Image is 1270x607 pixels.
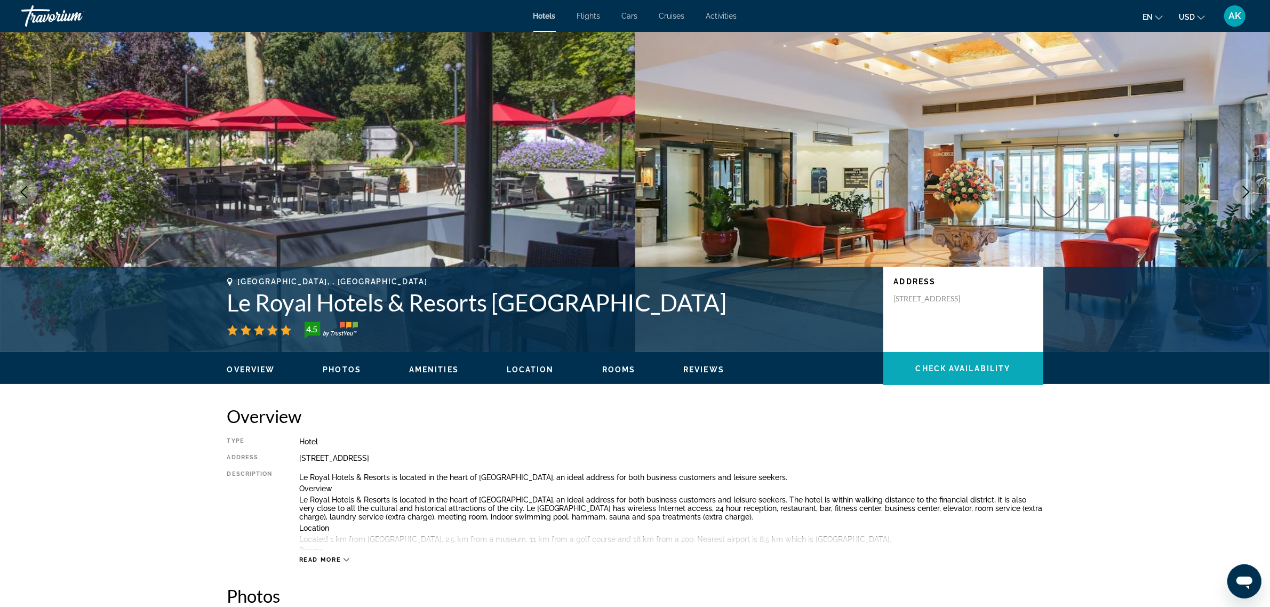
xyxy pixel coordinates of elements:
[11,179,37,205] button: Previous image
[227,405,1043,427] h2: Overview
[602,365,636,374] button: Rooms
[238,277,428,286] span: [GEOGRAPHIC_DATA], , [GEOGRAPHIC_DATA]
[916,364,1011,373] span: Check Availability
[227,470,273,550] div: Description
[1143,13,1153,21] span: en
[323,365,361,374] button: Photos
[227,585,1043,606] h2: Photos
[1233,179,1259,205] button: Next image
[299,484,1043,493] p: Overview
[227,289,873,316] h1: Le Royal Hotels & Resorts [GEOGRAPHIC_DATA]
[299,556,350,564] button: Read more
[301,323,323,336] div: 4.5
[683,365,724,374] button: Reviews
[305,322,358,339] img: trustyou-badge-hor.svg
[1143,9,1163,25] button: Change language
[1228,11,1241,21] span: AK
[227,454,273,462] div: Address
[1227,564,1261,598] iframe: Button to launch messaging window
[894,277,1033,286] p: Address
[533,12,556,20] a: Hotels
[299,496,1043,521] p: Le Royal Hotels & Resorts is located in the heart of [GEOGRAPHIC_DATA], an ideal address for both...
[706,12,737,20] a: Activities
[299,556,341,563] span: Read more
[299,473,1043,482] p: Le Royal Hotels & Resorts is located in the heart of [GEOGRAPHIC_DATA], an ideal address for both...
[507,365,554,374] button: Location
[227,365,275,374] button: Overview
[299,454,1043,462] div: [STREET_ADDRESS]
[21,2,128,30] a: Travorium
[1179,9,1205,25] button: Change currency
[299,437,1043,446] div: Hotel
[299,524,1043,532] p: Location
[1179,13,1195,21] span: USD
[227,437,273,446] div: Type
[409,365,459,374] button: Amenities
[894,294,979,303] p: [STREET_ADDRESS]
[1221,5,1249,27] button: User Menu
[883,352,1043,385] button: Check Availability
[577,12,601,20] a: Flights
[659,12,685,20] a: Cruises
[622,12,638,20] a: Cars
